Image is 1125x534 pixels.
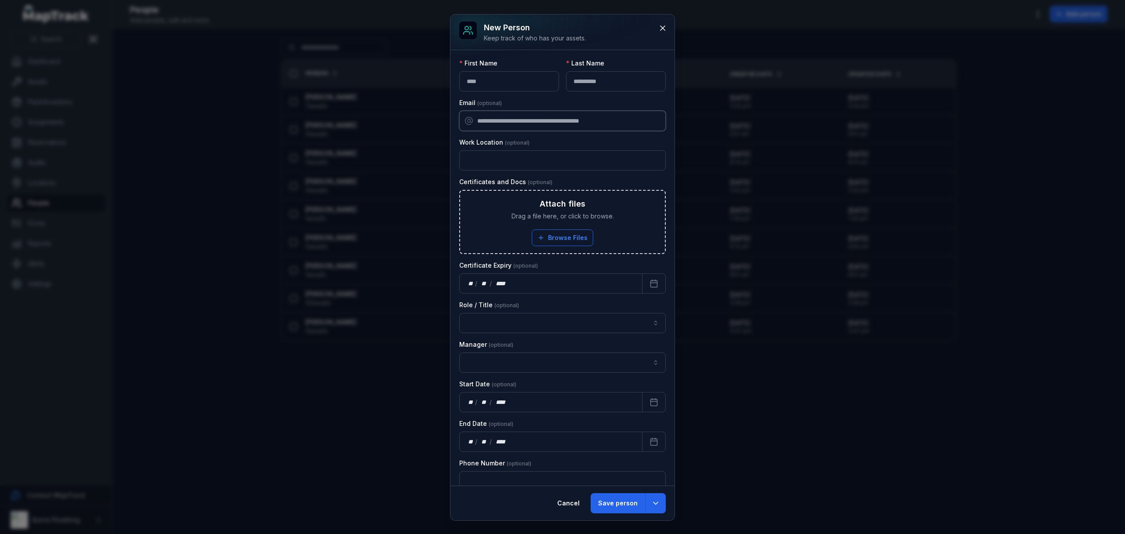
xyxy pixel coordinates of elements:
label: Email [459,98,502,107]
label: Certificate Expiry [459,261,538,270]
label: End Date [459,419,513,428]
div: day, [467,437,475,446]
button: Calendar [642,392,666,412]
button: Save person [591,493,645,513]
div: / [475,398,478,407]
div: year, [493,437,509,446]
label: Phone Number [459,459,531,468]
label: Last Name [566,59,604,68]
div: day, [467,398,475,407]
input: person-add:cf[6332a301-5131-4966-a67d-f7c77a92bf74]-label [459,313,666,333]
span: Drag a file here, or click to browse. [512,212,614,221]
div: / [490,437,493,446]
label: First Name [459,59,497,68]
button: Calendar [642,432,666,452]
label: Manager [459,340,513,349]
div: / [475,437,478,446]
h3: New person [484,22,586,34]
label: Work Location [459,138,530,147]
button: Cancel [550,493,587,513]
label: Certificates and Docs [459,178,552,186]
label: Start Date [459,380,516,389]
input: person-add:cf[2a1d4721-36ea-40b3-bfec-42bd32890ffc]-label [459,352,666,373]
button: Calendar [642,273,666,294]
div: month, [478,279,490,288]
div: year, [493,279,509,288]
div: Keep track of who has your assets. [484,34,586,43]
div: / [475,279,478,288]
div: month, [478,437,490,446]
button: Browse Files [532,229,593,246]
label: Role / Title [459,301,519,309]
h3: Attach files [540,198,585,210]
div: / [490,398,493,407]
div: day, [467,279,475,288]
div: year, [493,398,509,407]
div: / [490,279,493,288]
div: month, [478,398,490,407]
